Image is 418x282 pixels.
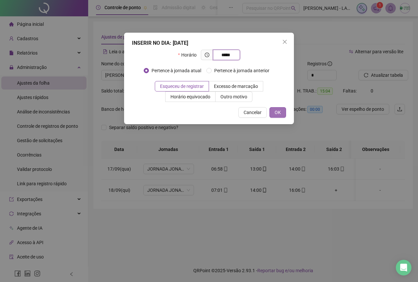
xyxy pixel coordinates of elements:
[280,37,290,47] button: Close
[205,53,209,57] span: clock-circle
[132,39,286,47] div: INSERIR NO DIA : [DATE]
[220,94,247,99] span: Outro motivo
[149,67,204,74] span: Pertence à jornada atual
[238,107,267,118] button: Cancelar
[214,84,258,89] span: Excesso de marcação
[396,260,411,275] div: Open Intercom Messenger
[212,67,272,74] span: Pertence à jornada anterior
[269,107,286,118] button: OK
[282,39,287,44] span: close
[170,94,210,99] span: Horário equivocado
[160,84,204,89] span: Esqueceu de registrar
[178,50,201,60] label: Horário
[244,109,262,116] span: Cancelar
[275,109,281,116] span: OK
